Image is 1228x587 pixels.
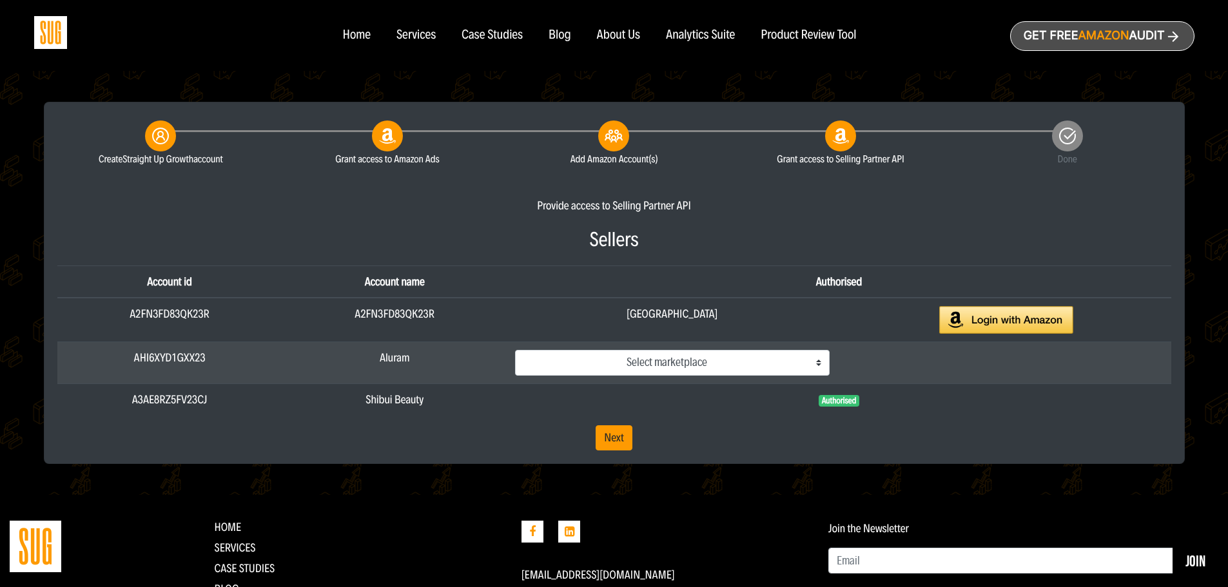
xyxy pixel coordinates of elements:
[57,383,282,415] td: A3AE8RZ5FV23CJ
[342,28,370,43] a: Home
[761,28,856,43] a: Product Review Tool
[828,522,909,535] label: Join the Newsletter
[282,383,507,415] td: Shibui Beauty
[462,28,523,43] a: Case Studies
[507,266,1171,298] th: Authorised
[939,306,1073,334] img: Login with Amazon
[122,153,193,165] span: Straight Up Growth
[214,561,275,575] a: CASE STUDIES
[396,28,436,43] a: Services
[596,425,632,451] a: Next
[214,541,255,555] a: Services
[34,16,67,49] img: Sug
[511,151,718,167] small: Add Amazon Account(s)
[284,151,491,167] small: Grant access to Amazon Ads
[964,151,1171,167] small: Done
[282,342,507,384] td: Aluram
[819,395,859,407] span: Authorised
[282,266,507,298] th: Account name
[505,306,839,334] div: [GEOGRAPHIC_DATA]
[828,548,1173,573] input: Email
[1078,29,1129,43] span: Amazon
[57,342,282,384] td: AHI6XYD1GXX23
[1010,21,1194,51] a: Get freeAmazonAudit
[214,520,241,534] a: Home
[57,229,1171,251] h3: Sellers
[57,298,282,342] td: A2FN3FD83QK23R
[57,198,1171,213] div: Provide access to Selling Partner API
[521,568,675,582] a: [EMAIL_ADDRESS][DOMAIN_NAME]
[666,28,735,43] a: Analytics Suite
[1173,548,1218,573] button: Join
[57,151,265,167] small: Create account
[737,151,944,167] small: Grant access to Selling Partner API
[57,266,282,298] th: Account id
[597,28,641,43] a: About Us
[282,298,507,342] td: A2FN3FD83QK23R
[10,521,61,572] img: Straight Up Growth
[549,28,571,43] a: Blog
